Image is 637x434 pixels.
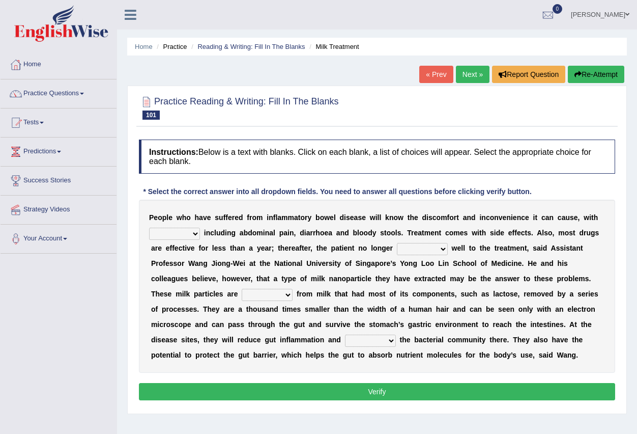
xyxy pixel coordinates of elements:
[542,229,544,237] b: l
[199,213,203,222] b: a
[256,213,263,222] b: m
[397,229,401,237] b: s
[469,244,472,252] b: t
[437,213,441,222] b: o
[206,244,208,252] b: r
[149,213,154,222] b: P
[348,244,352,252] b: n
[594,213,598,222] b: h
[565,213,570,222] b: u
[139,186,536,197] div: * Select the correct answer into all dropdown fields. You need to answer all questions before cli...
[265,229,270,237] b: n
[569,229,573,237] b: s
[486,244,490,252] b: e
[358,244,363,252] b: n
[456,213,459,222] b: t
[320,213,325,222] b: o
[373,244,378,252] b: o
[472,229,477,237] b: w
[371,244,373,252] b: l
[154,213,158,222] b: e
[277,213,281,222] b: a
[422,213,427,222] b: d
[525,213,529,222] b: e
[328,229,332,237] b: a
[320,229,325,237] b: o
[335,244,339,252] b: a
[244,229,248,237] b: b
[363,244,367,252] b: o
[584,213,589,222] b: w
[191,244,195,252] b: e
[340,229,345,237] b: n
[313,229,315,237] b: r
[471,213,476,222] b: d
[574,213,578,222] b: e
[198,244,201,252] b: f
[344,229,349,237] b: d
[172,244,175,252] b: f
[543,244,547,252] b: d
[568,66,624,83] button: Re-Attempt
[249,213,252,222] b: r
[570,213,574,222] b: s
[499,213,503,222] b: v
[506,213,511,222] b: n
[324,213,330,222] b: w
[494,229,496,237] b: i
[368,229,372,237] b: d
[481,213,486,222] b: n
[531,229,533,237] b: .
[428,213,432,222] b: s
[556,244,560,252] b: s
[343,244,348,252] b: e
[472,244,476,252] b: o
[378,213,380,222] b: l
[537,244,541,252] b: a
[1,138,117,163] a: Predictions
[306,229,310,237] b: a
[230,244,233,252] b: t
[273,213,276,222] b: f
[269,244,271,252] b: r
[456,66,489,83] a: Next »
[166,213,168,222] b: l
[310,244,312,252] b: ,
[210,229,214,237] b: c
[482,244,487,252] b: h
[273,229,275,237] b: l
[419,66,453,83] a: « Prev
[267,213,269,222] b: i
[302,244,304,252] b: t
[414,213,418,222] b: e
[560,244,564,252] b: s
[155,244,158,252] b: r
[135,43,153,50] a: Home
[252,213,256,222] b: o
[362,213,366,222] b: e
[307,213,311,222] b: y
[278,244,280,252] b: t
[220,229,225,237] b: d
[482,229,486,237] b: h
[461,244,463,252] b: l
[281,213,287,222] b: m
[452,244,457,252] b: w
[1,225,117,250] a: Your Account
[414,229,418,237] b: e
[212,244,214,252] b: l
[280,244,285,252] b: h
[511,213,513,222] b: i
[516,244,520,252] b: e
[233,244,237,252] b: h
[241,244,245,252] b: n
[494,213,499,222] b: n
[503,213,507,222] b: e
[182,244,185,252] b: t
[315,213,320,222] b: b
[225,229,227,237] b: i
[573,229,575,237] b: t
[232,213,235,222] b: r
[218,244,222,252] b: s
[275,213,277,222] b: l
